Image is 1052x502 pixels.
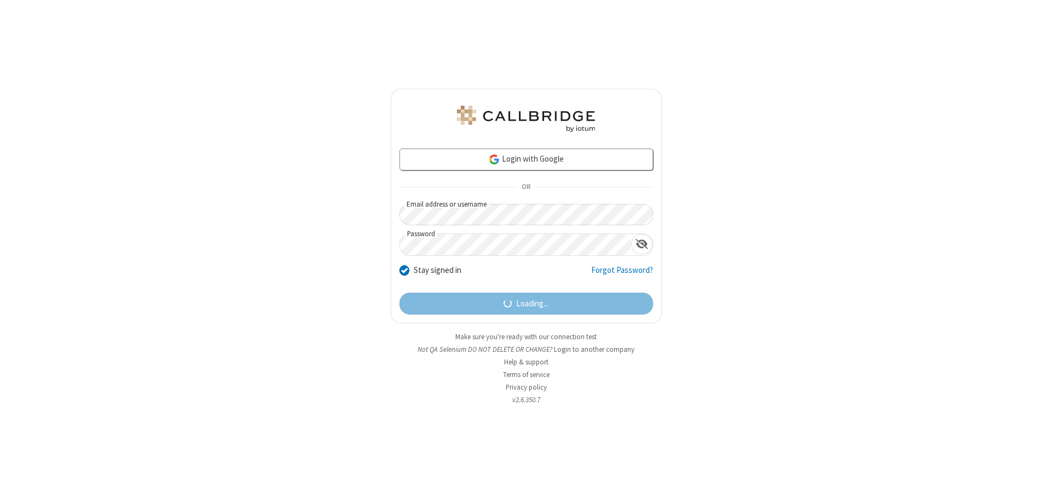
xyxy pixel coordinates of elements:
input: Password [400,234,631,255]
span: OR [517,180,535,195]
label: Stay signed in [414,264,461,277]
button: Loading... [399,293,653,315]
a: Make sure you're ready with our connection test [455,332,597,341]
span: Loading... [516,298,548,310]
img: google-icon.png [488,153,500,166]
img: QA Selenium DO NOT DELETE OR CHANGE [455,106,597,132]
a: Terms of service [503,370,550,379]
a: Help & support [504,357,548,367]
a: Forgot Password? [591,264,653,285]
a: Privacy policy [506,383,547,392]
li: Not QA Selenium DO NOT DELETE OR CHANGE? [391,344,662,355]
div: Show password [631,234,653,254]
a: Login with Google [399,149,653,170]
input: Email address or username [399,204,653,225]
button: Login to another company [554,344,634,355]
iframe: Chat [1025,474,1044,494]
li: v2.6.350.7 [391,395,662,405]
